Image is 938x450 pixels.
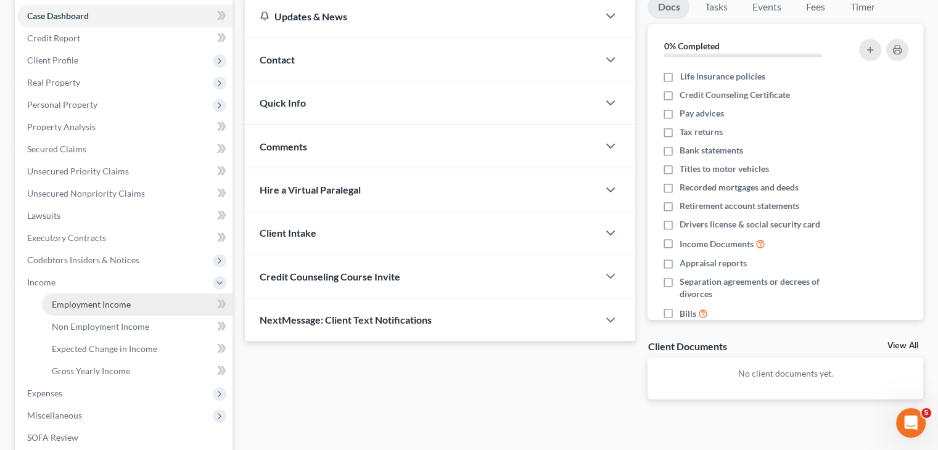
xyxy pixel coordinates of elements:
a: Executory Contracts [17,227,232,249]
a: Secured Claims [17,138,232,160]
div: Updates & News [260,10,583,23]
span: Hire a Virtual Paralegal [260,184,361,195]
span: Gross Yearly Income [52,366,130,376]
span: Retirement account statements [680,200,799,212]
span: Drivers license & social security card [680,218,820,231]
a: Non Employment Income [42,316,232,338]
span: Appraisal reports [680,257,747,269]
span: Income Documents [680,238,754,250]
span: Recorded mortgages and deeds [680,181,799,194]
iframe: Intercom live chat [896,408,926,438]
span: Expected Change in Income [52,343,157,354]
span: Miscellaneous [27,410,82,420]
a: Lawsuits [17,205,232,227]
span: Comments [260,141,307,152]
span: Tax returns [680,126,723,138]
span: Contact [260,54,295,65]
strong: 0% Completed [664,41,719,51]
p: No client documents yet. [657,367,913,380]
span: Client Intake [260,227,316,239]
span: Client Profile [27,55,78,65]
span: SOFA Review [27,432,78,443]
a: Property Analysis [17,116,232,138]
a: Unsecured Priority Claims [17,160,232,182]
span: Credit Counseling Certificate [680,89,790,101]
span: Bills [680,308,696,320]
span: Bank statements [680,144,743,157]
span: Property Analysis [27,121,96,132]
a: Gross Yearly Income [42,360,232,382]
span: Personal Property [27,99,97,110]
span: Non Employment Income [52,321,149,332]
a: Unsecured Nonpriority Claims [17,182,232,205]
span: Pay advices [680,107,724,120]
span: Expenses [27,388,62,398]
a: Expected Change in Income [42,338,232,360]
span: Employment Income [52,299,131,309]
span: Real Property [27,77,80,88]
div: Client Documents [648,340,726,353]
span: Credit Report [27,33,80,43]
span: Codebtors Insiders & Notices [27,255,139,265]
span: Unsecured Nonpriority Claims [27,188,145,198]
a: Employment Income [42,293,232,316]
span: Executory Contracts [27,232,106,243]
a: Case Dashboard [17,5,232,27]
a: View All [887,342,918,350]
span: Case Dashboard [27,10,89,21]
span: Quick Info [260,97,306,108]
span: Titles to motor vehicles [680,163,769,175]
span: Unsecured Priority Claims [27,166,129,176]
span: 5 [921,408,931,418]
a: Credit Report [17,27,232,49]
span: Lawsuits [27,210,60,221]
span: Separation agreements or decrees of divorces [680,276,844,300]
span: Credit Counseling Course Invite [260,271,400,282]
a: SOFA Review [17,427,232,449]
span: NextMessage: Client Text Notifications [260,314,432,325]
span: Life insurance policies [680,70,765,83]
span: Income [27,277,56,287]
span: Secured Claims [27,144,86,154]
